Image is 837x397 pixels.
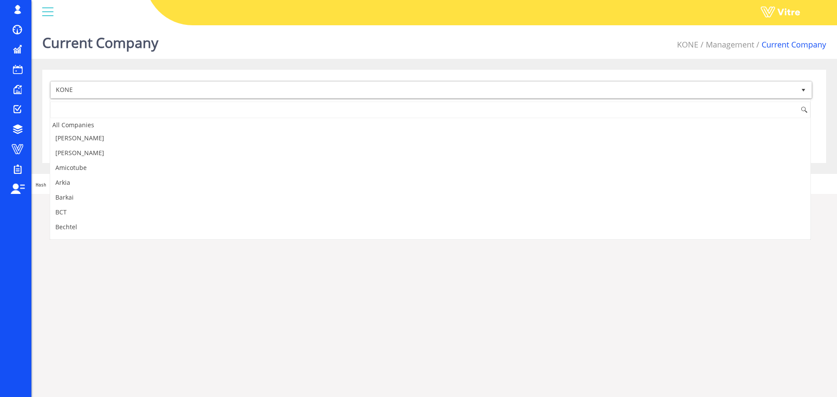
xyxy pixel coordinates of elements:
[50,146,810,160] li: [PERSON_NAME]
[50,234,810,249] li: BOI
[50,190,810,205] li: Barkai
[677,39,698,50] a: KONE
[42,22,158,59] h1: Current Company
[51,82,796,98] span: KONE
[50,220,810,234] li: Bechtel
[36,183,201,187] span: Hash 'aa88b29' Date '[DATE] 11:59:40 +0000' Branch 'Production'
[796,82,811,98] span: select
[50,119,810,131] div: All Companies
[50,131,810,146] li: [PERSON_NAME]
[698,39,754,51] li: Management
[754,39,826,51] li: Current Company
[50,175,810,190] li: Arkia
[50,205,810,220] li: BCT
[50,160,810,175] li: Amicotube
